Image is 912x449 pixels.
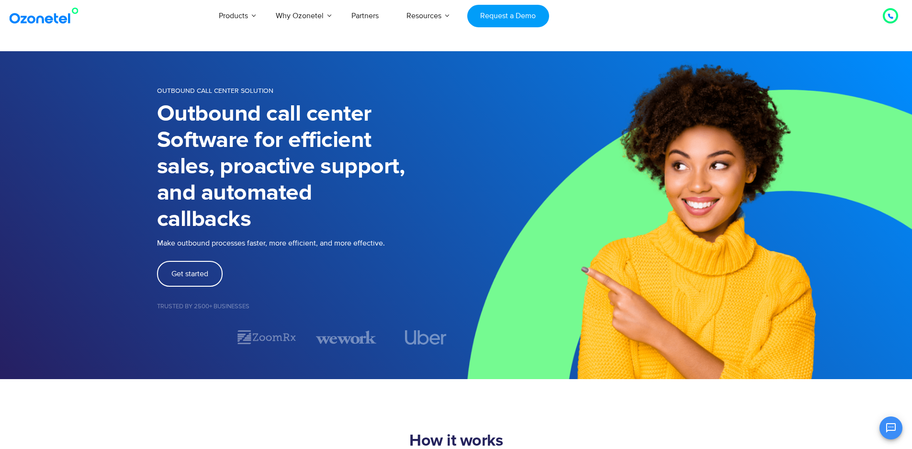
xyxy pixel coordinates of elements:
button: Open chat [879,416,902,439]
p: Make outbound processes faster, more efficient, and more effective. [157,237,456,249]
img: uber [405,330,447,345]
img: zoomrx [236,329,297,346]
a: Get started [157,261,223,287]
a: Request a Demo [467,5,549,27]
div: 4 / 7 [395,330,456,345]
div: 1 / 7 [157,332,217,343]
span: OUTBOUND CALL CENTER SOLUTION [157,87,273,95]
img: wework [316,329,376,346]
div: 3 / 7 [316,329,376,346]
span: Get started [171,270,208,278]
div: 2 / 7 [236,329,297,346]
div: Image Carousel [157,329,456,346]
h5: Trusted by 2500+ Businesses [157,303,456,310]
h1: Outbound call center Software for efficient sales, proactive support, and automated callbacks [157,101,456,233]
